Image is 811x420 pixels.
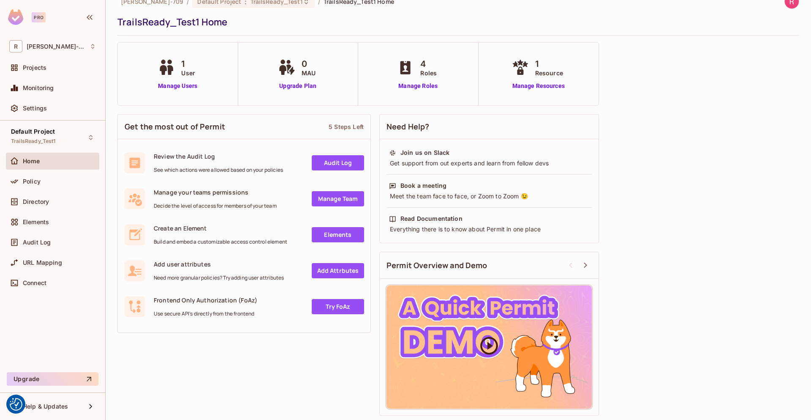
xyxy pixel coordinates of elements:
a: Manage Users [156,82,199,91]
span: 1 [535,58,563,70]
span: User [181,69,195,77]
span: URL Mapping [23,259,62,266]
span: Policy [23,178,41,185]
span: Workspace: Ruben-709 [27,43,85,50]
img: Revisit consent button [10,398,22,411]
span: Settings [23,105,47,112]
span: Decide the level of access for members of your team [154,203,277,209]
span: Create an Element [154,224,287,232]
a: Manage Roles [395,82,441,91]
div: Pro [32,12,46,22]
span: Review the Audit Log [154,152,283,160]
a: Add Attrbutes [312,263,364,278]
span: Frontend Only Authorization (FoAz) [154,296,257,304]
a: Try FoAz [312,299,364,314]
span: 1 [181,58,195,70]
button: Consent Preferences [10,398,22,411]
span: Elements [23,219,49,225]
div: Book a meeting [400,181,446,190]
div: Meet the team face to face, or Zoom to Zoom 😉 [389,192,589,200]
div: Read Documentation [400,214,463,223]
span: Audit Log [23,239,51,246]
span: Default Project [11,128,55,135]
a: Audit Log [312,155,364,170]
a: Manage Resources [510,82,567,91]
span: Permit Overview and Demo [386,260,487,271]
a: Elements [312,227,364,242]
div: Get support from out experts and learn from fellow devs [389,159,589,167]
div: 5 Steps Left [329,123,364,131]
span: Projects [23,64,46,71]
span: Manage your teams permissions [154,188,277,196]
span: TrailsReady_Test1 [11,138,56,145]
span: Need Help? [386,121,430,132]
span: Roles [420,69,437,77]
a: Manage Team [312,191,364,206]
a: Upgrade Plan [276,82,320,91]
span: Monitoring [23,85,54,91]
img: SReyMgAAAABJRU5ErkJggg== [8,9,23,25]
span: Resource [535,69,563,77]
span: See which actions were allowed based on your policies [154,167,283,173]
div: Join us on Slack [400,148,449,157]
span: Directory [23,198,49,205]
div: TrailsReady_Test1 Home [117,16,795,28]
span: Use secure API's directly from the frontend [154,310,257,317]
span: MAU [302,69,316,77]
span: Home [23,158,40,165]
span: Connect [23,280,46,286]
span: Need more granular policies? Try adding user attributes [154,275,284,281]
span: 0 [302,58,316,70]
span: Help & Updates [23,403,68,410]
span: 4 [420,58,437,70]
span: Add user attributes [154,260,284,268]
button: Upgrade [7,372,98,386]
div: Everything there is to know about Permit in one place [389,225,589,233]
span: R [9,40,22,52]
span: Build and embed a customizable access control element [154,239,287,245]
span: Get the most out of Permit [125,121,225,132]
